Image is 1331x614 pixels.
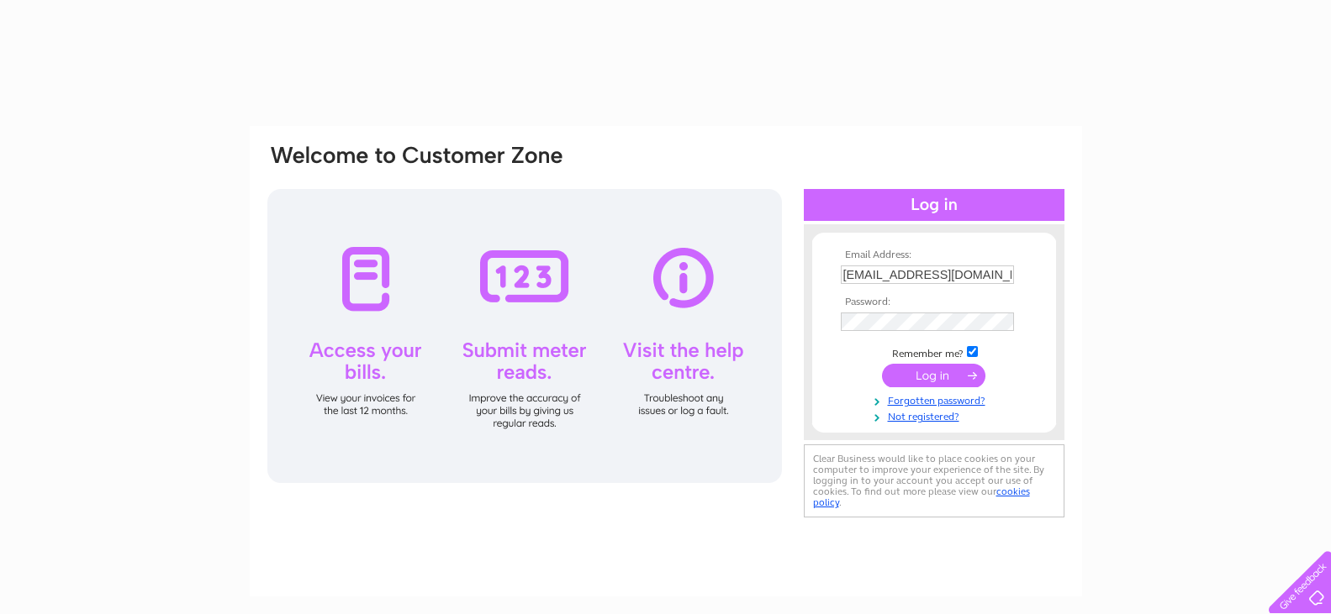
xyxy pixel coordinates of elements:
[841,407,1032,423] a: Not registered?
[813,485,1030,508] a: cookies policy
[804,444,1064,517] div: Clear Business would like to place cookies on your computer to improve your experience of the sit...
[841,391,1032,407] a: Forgotten password?
[837,249,1032,261] th: Email Address:
[837,297,1032,308] th: Password:
[837,344,1032,360] td: Remember me?
[882,364,985,387] input: Submit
